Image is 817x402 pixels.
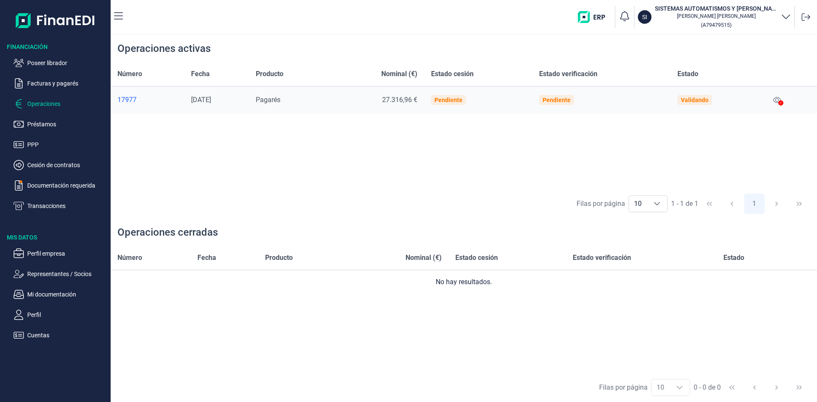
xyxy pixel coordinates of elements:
span: Estado [723,253,744,263]
span: Estado verificación [573,253,631,263]
h3: SISTEMAS AUTOMATISMOS Y [PERSON_NAME] ELECTRICOS SA [655,4,777,13]
small: Copiar cif [701,22,731,28]
div: Pendiente [543,97,571,103]
span: 27.316,96 € [382,96,417,104]
div: Filas por página [599,382,648,393]
span: Estado cesión [455,253,498,263]
button: PPP [14,140,107,150]
p: Facturas y pagarés [27,78,107,88]
span: Fecha [197,253,216,263]
span: 0 - 0 de 0 [694,384,721,391]
p: [PERSON_NAME] [PERSON_NAME] [655,13,777,20]
button: Documentación requerida [14,180,107,191]
p: Representantes / Socios [27,269,107,279]
img: erp [578,11,611,23]
p: Operaciones [27,99,107,109]
span: Nominal (€) [381,69,417,79]
p: Documentación requerida [27,180,107,191]
div: Operaciones cerradas [117,225,218,239]
button: Last Page [789,377,809,398]
span: 1 - 1 de 1 [671,200,698,207]
button: Perfil empresa [14,248,107,259]
button: Page 1 [744,194,765,214]
a: 17977 [117,96,177,104]
button: Poseer librador [14,58,107,68]
div: Choose [647,196,667,212]
button: First Page [699,194,720,214]
span: Nominal (€) [406,253,442,263]
span: Número [117,69,142,79]
div: Filas por página [577,199,625,209]
p: Préstamos [27,119,107,129]
div: Operaciones activas [117,42,211,55]
span: Producto [265,253,293,263]
p: Poseer librador [27,58,107,68]
button: SISISTEMAS AUTOMATISMOS Y [PERSON_NAME] ELECTRICOS SA[PERSON_NAME] [PERSON_NAME](A79479515) [638,4,791,30]
p: Transacciones [27,201,107,211]
span: Estado verificación [539,69,597,79]
span: 10 [629,196,647,212]
p: Perfil [27,310,107,320]
div: Pendiente [434,97,463,103]
div: No hay resultados. [117,277,810,287]
div: Validando [681,97,708,103]
button: Préstamos [14,119,107,129]
button: Mi documentación [14,289,107,299]
span: Pagarés [256,96,280,104]
p: Cuentas [27,330,107,340]
p: Perfil empresa [27,248,107,259]
span: Fecha [191,69,210,79]
button: Previous Page [744,377,765,398]
p: Mi documentación [27,289,107,299]
span: Estado [677,69,698,79]
span: Estado cesión [431,69,474,79]
span: Producto [256,69,283,79]
span: Número [117,253,142,263]
p: Cesión de contratos [27,160,107,170]
button: Next Page [766,194,787,214]
p: SI [642,13,647,21]
button: Representantes / Socios [14,269,107,279]
div: Choose [669,379,690,396]
img: Logo de aplicación [16,7,95,34]
button: Operaciones [14,99,107,109]
button: Facturas y pagarés [14,78,107,88]
button: Next Page [766,377,787,398]
p: PPP [27,140,107,150]
button: First Page [722,377,742,398]
div: [DATE] [191,96,242,104]
button: Cuentas [14,330,107,340]
button: Cesión de contratos [14,160,107,170]
button: Previous Page [722,194,742,214]
button: Transacciones [14,201,107,211]
button: Last Page [789,194,809,214]
button: Perfil [14,310,107,320]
